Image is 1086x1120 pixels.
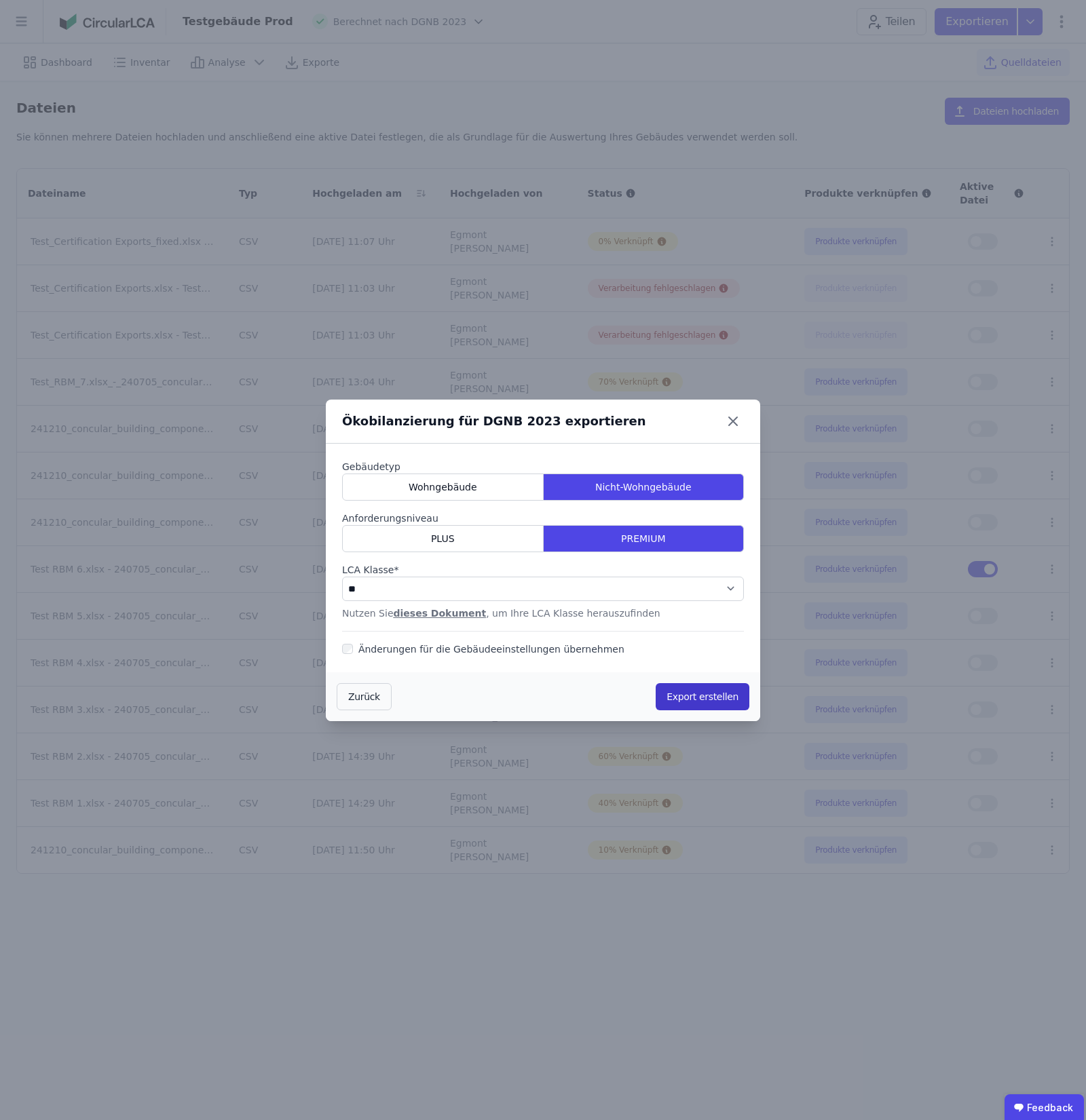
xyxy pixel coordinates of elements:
[342,511,744,525] label: Anforderungsniveau
[394,608,487,619] a: dieses Dokument
[342,563,744,577] label: audits.requiredField
[656,683,749,710] button: Export erstellen
[431,532,455,545] span: PLUS
[342,460,744,474] label: Gebäudetyp
[342,606,744,620] div: Nutzen Sie , um Ihre LCA Klasse herauszufinden
[342,412,646,431] div: Ökobilanzierung für DGNB 2023 exportieren
[621,532,666,545] span: PREMIUM
[409,480,477,494] span: Wohngebäude
[595,480,692,494] span: Nicht-Wohngebäude
[353,642,624,656] label: Änderungen für die Gebäudeeinstellungen übernehmen
[337,683,392,710] button: Zurück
